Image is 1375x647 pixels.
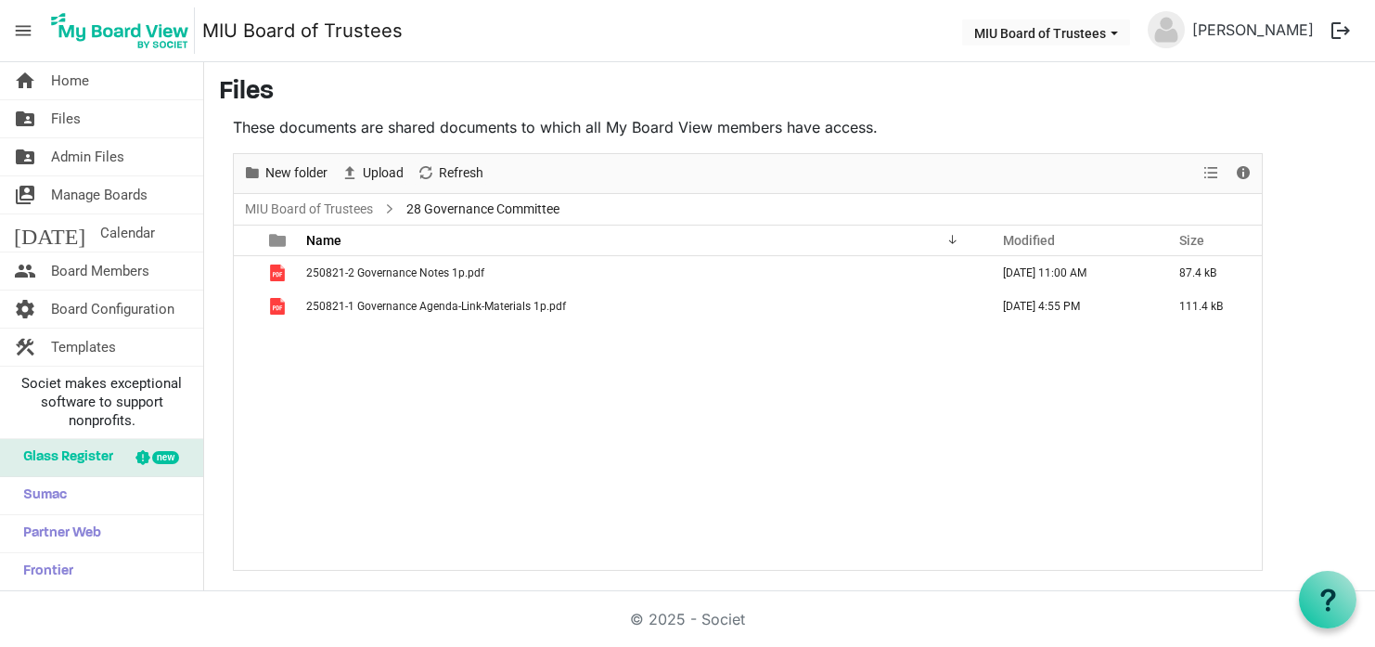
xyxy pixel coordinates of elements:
span: Partner Web [14,515,101,552]
a: © 2025 - Societ [630,610,745,628]
span: Modified [1003,233,1055,248]
span: 250821-2 Governance Notes 1p.pdf [306,266,484,279]
button: View dropdownbutton [1200,162,1222,185]
span: Refresh [437,162,485,185]
span: [DATE] [14,214,85,252]
td: 87.4 kB is template cell column header Size [1160,256,1262,290]
span: home [14,62,36,99]
div: New folder [237,154,334,193]
span: menu [6,13,41,48]
td: is template cell column header type [258,256,301,290]
span: New folder [263,162,329,185]
td: 250821-2 Governance Notes 1p.pdf is template cell column header Name [301,256,983,290]
span: Board Members [51,252,149,290]
div: View [1196,154,1227,193]
span: Admin Files [51,138,124,175]
span: folder_shared [14,138,36,175]
img: My Board View Logo [45,7,195,54]
a: MIU Board of Trustees [202,12,403,49]
button: Upload [338,162,407,185]
a: MIU Board of Trustees [241,198,377,221]
td: August 19, 2025 4:55 PM column header Modified [983,290,1160,323]
div: Details [1227,154,1259,193]
span: Societ makes exceptional software to support nonprofits. [8,374,195,430]
span: Calendar [100,214,155,252]
span: Frontier [14,553,73,590]
button: New folder [240,162,331,185]
span: settings [14,291,36,328]
div: Refresh [410,154,490,193]
button: Refresh [414,162,487,185]
span: 28 Governance Committee [403,198,563,221]
span: Home [51,62,89,99]
a: My Board View Logo [45,7,202,54]
img: no-profile-picture.svg [1148,11,1185,48]
div: Upload [334,154,410,193]
span: construction [14,329,36,366]
button: logout [1321,11,1360,50]
td: 250821-1 Governance Agenda-Link-Materials 1p.pdf is template cell column header Name [301,290,983,323]
span: Upload [361,162,405,185]
button: Details [1231,162,1256,185]
td: is template cell column header type [258,290,301,323]
td: checkbox [234,256,258,290]
td: checkbox [234,290,258,323]
span: Manage Boards [51,176,148,214]
span: folder_shared [14,100,36,137]
a: [PERSON_NAME] [1185,11,1321,48]
td: August 23, 2025 11:00 AM column header Modified [983,256,1160,290]
span: Board Configuration [51,291,174,328]
span: Templates [51,329,116,366]
span: Sumac [14,477,67,514]
span: Name [306,233,341,248]
p: These documents are shared documents to which all My Board View members have access. [233,116,1263,138]
button: MIU Board of Trustees dropdownbutton [962,19,1130,45]
span: Glass Register [14,439,113,476]
td: 111.4 kB is template cell column header Size [1160,290,1262,323]
span: 250821-1 Governance Agenda-Link-Materials 1p.pdf [306,300,566,313]
h3: Files [219,77,1360,109]
div: new [152,451,179,464]
span: Size [1179,233,1204,248]
span: Files [51,100,81,137]
span: people [14,252,36,290]
span: switch_account [14,176,36,214]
